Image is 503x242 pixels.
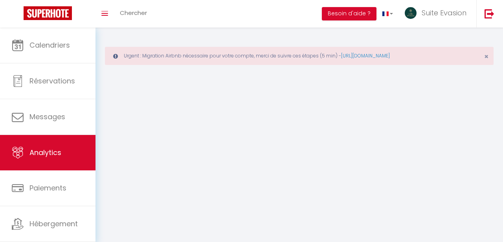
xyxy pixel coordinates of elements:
button: Besoin d'aide ? [322,7,376,20]
img: ... [405,7,417,19]
span: Chercher [120,9,147,17]
span: Analytics [29,148,61,157]
a: [URL][DOMAIN_NAME] [341,52,390,59]
img: logout [485,9,494,18]
span: Calendriers [29,40,70,50]
span: Hébergement [29,219,78,229]
button: Close [484,53,488,60]
span: Paiements [29,183,66,193]
img: Super Booking [24,6,72,20]
span: × [484,52,488,61]
span: Messages [29,112,65,122]
button: Ouvrir le widget de chat LiveChat [6,3,30,27]
span: Réservations [29,76,75,86]
span: Suite Evasion [422,8,466,18]
div: Urgent : Migration Airbnb nécessaire pour votre compte, merci de suivre ces étapes (5 min) - [105,47,494,65]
